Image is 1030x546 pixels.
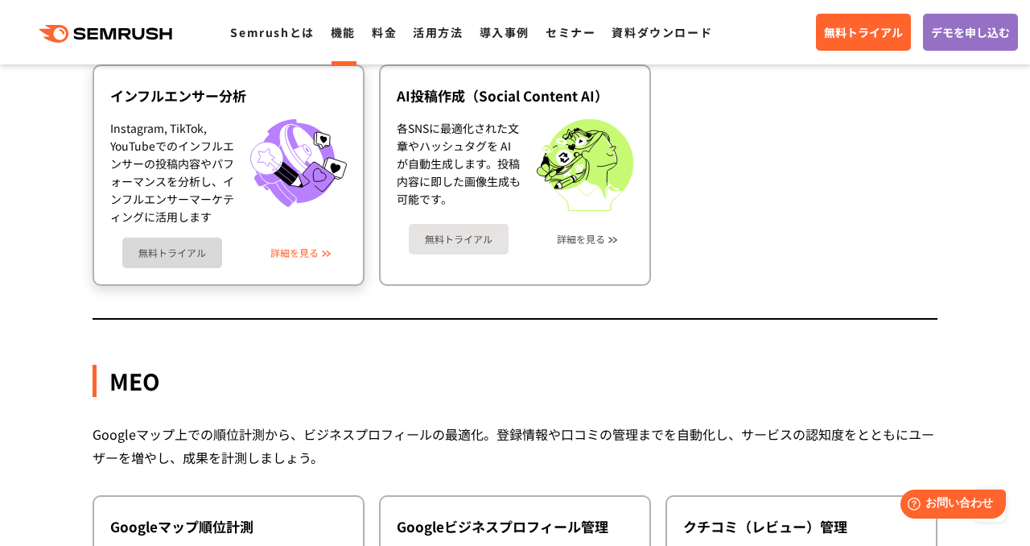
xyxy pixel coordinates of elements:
a: 活用方法 [413,24,463,40]
span: 無料トライアル [824,23,903,41]
div: クチコミ（レビュー）管理 [683,517,920,536]
a: Semrushとは [230,24,314,40]
div: 各SNSに最適化された文章やハッシュタグを AI が自動生成します。投稿内容に即した画像生成も可能です。 [397,119,521,212]
div: インフルエンサー分析 [110,86,347,105]
a: 資料ダウンロード [612,24,712,40]
div: Instagram, TikTok, YouTubeでのインフルエンサーの投稿内容やパフォーマンスを分析し、インフルエンサーマーケティングに活用します [110,119,234,225]
span: デモを申し込む [931,23,1010,41]
a: セミナー [546,24,595,40]
img: AI投稿作成（Social Content AI） [537,119,633,212]
a: 無料トライアル [816,14,911,51]
div: Googleマップ順位計測 [110,517,347,536]
a: 無料トライアル [409,224,509,254]
a: 機能 [331,24,356,40]
div: MEO [93,365,937,397]
a: 導入事例 [480,24,529,40]
img: インフルエンサー分析 [250,119,347,208]
a: 詳細を見る [557,234,605,245]
a: 無料トライアル [122,238,222,268]
div: Googleマップ上での順位計測から、ビジネスプロフィールの最適化。登録情報や口コミの管理までを自動化し、サービスの認知度をとともにユーザーを増やし、成果を計測しましょう。 [93,423,937,469]
div: AI投稿作成（Social Content AI） [397,86,633,105]
a: デモを申し込む [923,14,1018,51]
iframe: Help widget launcher [887,483,1012,528]
a: 詳細を見る [270,247,319,259]
div: Googleビジネスプロフィール管理 [397,517,633,536]
a: 料金 [372,24,397,40]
